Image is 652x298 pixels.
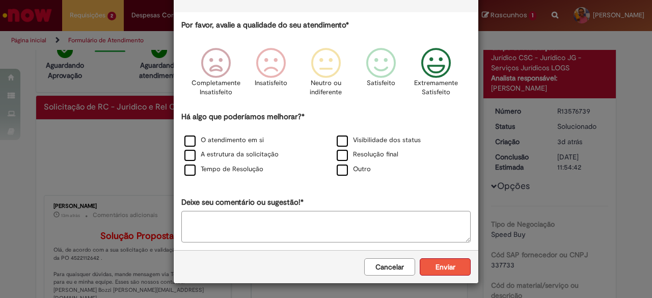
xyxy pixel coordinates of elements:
p: Extremamente Satisfeito [414,78,458,97]
div: Há algo que poderíamos melhorar?* [181,112,471,177]
p: Satisfeito [367,78,395,88]
label: Visibilidade dos status [337,136,421,145]
div: Extremamente Satisfeito [410,40,462,110]
p: Insatisfeito [255,78,287,88]
p: Completamente Insatisfeito [192,78,240,97]
div: Satisfeito [355,40,407,110]
label: Outro [337,165,371,174]
div: Neutro ou indiferente [300,40,352,110]
label: Tempo de Resolução [184,165,263,174]
label: Resolução final [337,150,398,159]
button: Enviar [420,258,471,276]
button: Cancelar [364,258,415,276]
label: A estrutura da solicitação [184,150,279,159]
div: Insatisfeito [245,40,297,110]
div: Completamente Insatisfeito [189,40,241,110]
label: Por favor, avalie a qualidade do seu atendimento* [181,20,349,31]
label: Deixe seu comentário ou sugestão!* [181,197,304,208]
p: Neutro ou indiferente [308,78,344,97]
label: O atendimento em si [184,136,264,145]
